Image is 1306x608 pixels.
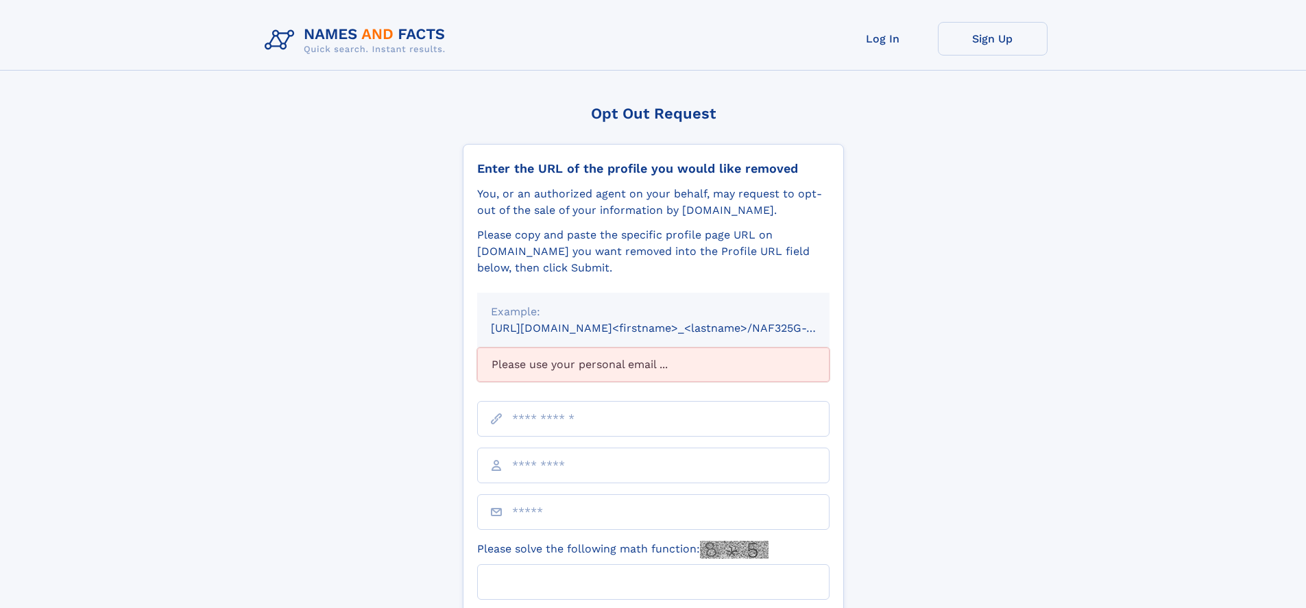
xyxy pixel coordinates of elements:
label: Please solve the following math function: [477,541,769,559]
div: Enter the URL of the profile you would like removed [477,161,830,176]
div: Example: [491,304,816,320]
img: Logo Names and Facts [259,22,457,59]
div: You, or an authorized agent on your behalf, may request to opt-out of the sale of your informatio... [477,186,830,219]
small: [URL][DOMAIN_NAME]<firstname>_<lastname>/NAF325G-xxxxxxxx [491,321,856,335]
a: Sign Up [938,22,1048,56]
a: Log In [828,22,938,56]
div: Please copy and paste the specific profile page URL on [DOMAIN_NAME] you want removed into the Pr... [477,227,830,276]
div: Please use your personal email ... [477,348,830,382]
div: Opt Out Request [463,105,844,122]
